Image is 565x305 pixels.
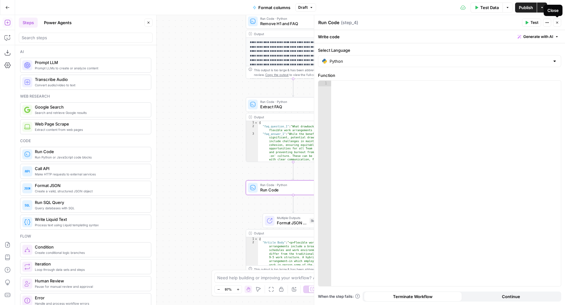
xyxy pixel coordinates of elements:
[35,148,146,155] span: Run Code
[35,284,146,289] span: Pause for manual review and approval
[246,97,341,162] div: Run Code · PythonExtract FAQStep 1Output{ "faq_question_1":"What drawbacks do flexible work arran...
[35,295,146,301] span: Error
[20,94,151,99] div: Web research
[35,172,146,177] span: Make HTTP requests to external services
[20,233,151,239] div: Flow
[314,30,565,43] div: Write code
[522,19,541,27] button: Test
[277,216,307,221] span: Multiple Outputs
[20,138,151,144] div: Code
[318,72,561,78] label: Function
[35,66,146,71] span: Prompt LLMs to create or analyze content
[35,267,146,272] span: Loop through data sets and steps
[260,99,325,104] span: Run Code · Python
[20,49,151,55] div: Ai
[318,294,360,299] a: When the step fails:
[35,250,146,255] span: Create conditional logic branches
[292,78,294,96] g: Edge from step_3 to step_1
[260,20,324,26] span: Remove H1 and FAQ
[318,19,339,26] textarea: Run Code
[35,244,146,250] span: Condition
[35,83,146,88] span: Convert audio/video to text
[471,3,503,13] button: Test Data
[318,47,561,53] label: Select Language
[502,293,520,300] span: Continue
[260,104,325,110] span: Extract FAQ
[246,213,341,278] div: Multiple OutputsFormat JSON SummaryStep 2Output{ "Article Body":"<p>Flexible working arrangements...
[35,76,146,83] span: Transcribe Audio
[254,115,324,120] div: Output
[35,206,146,211] span: Query databases with SQL
[260,183,324,188] span: Run Code · Python
[22,35,150,41] input: Search steps
[40,18,75,28] button: Power Agents
[260,16,324,21] span: Run Code · Python
[260,187,324,193] span: Run Code
[258,4,290,11] span: Format columns
[225,287,232,292] span: 97%
[265,73,288,77] span: Copy the output
[298,5,308,10] span: Draft
[530,20,538,25] span: Test
[519,4,533,11] span: Publish
[35,104,146,110] span: Google Search
[246,121,258,125] div: 1
[35,182,146,189] span: Format JSON
[35,278,146,284] span: Human Review
[35,222,146,227] span: Process text using Liquid templating syntax
[292,162,294,180] g: Edge from step_1 to step_4
[515,3,537,13] button: Publish
[35,110,146,115] span: Search and retrieve Google results
[35,261,146,267] span: Iteration
[35,155,146,160] span: Run Python or JavaScript code blocks
[341,19,358,26] span: ( step_4 )
[249,3,294,13] button: Format columns
[309,218,321,224] div: Step 2
[35,199,146,206] span: Run SQL Query
[515,33,561,41] button: Generate with AI
[318,81,331,86] div: 1
[523,34,553,40] span: Generate with AI
[254,31,324,36] div: Output
[295,3,316,12] button: Draft
[330,58,550,64] input: Python
[277,220,307,226] span: Format JSON Summary
[246,132,258,165] div: 3
[19,18,38,28] button: Steps
[246,125,258,132] div: 2
[35,216,146,222] span: Write Liquid Text
[254,231,324,236] div: Output
[254,67,338,77] div: This output is too large & has been abbreviated for review. to view the full content.
[254,121,258,125] span: Toggle code folding, rows 1 through 8
[246,237,258,241] div: 1
[35,59,146,66] span: Prompt LLM
[35,189,146,194] span: Create a valid, structured JSON object
[547,7,559,13] div: Close
[254,267,338,276] div: This output is too large & has been abbreviated for review. to view the full content.
[35,165,146,172] span: Call API
[393,293,433,300] span: Terminate Workflow
[292,195,294,213] g: Edge from step_4 to step_2
[35,121,146,127] span: Web Page Scrape
[246,180,341,195] div: Run Code · PythonRun CodeStep 4
[254,237,258,241] span: Toggle code folding, rows 1 through 3
[462,292,560,302] button: Continue
[480,4,499,11] span: Test Data
[35,127,146,132] span: Extract content from web pages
